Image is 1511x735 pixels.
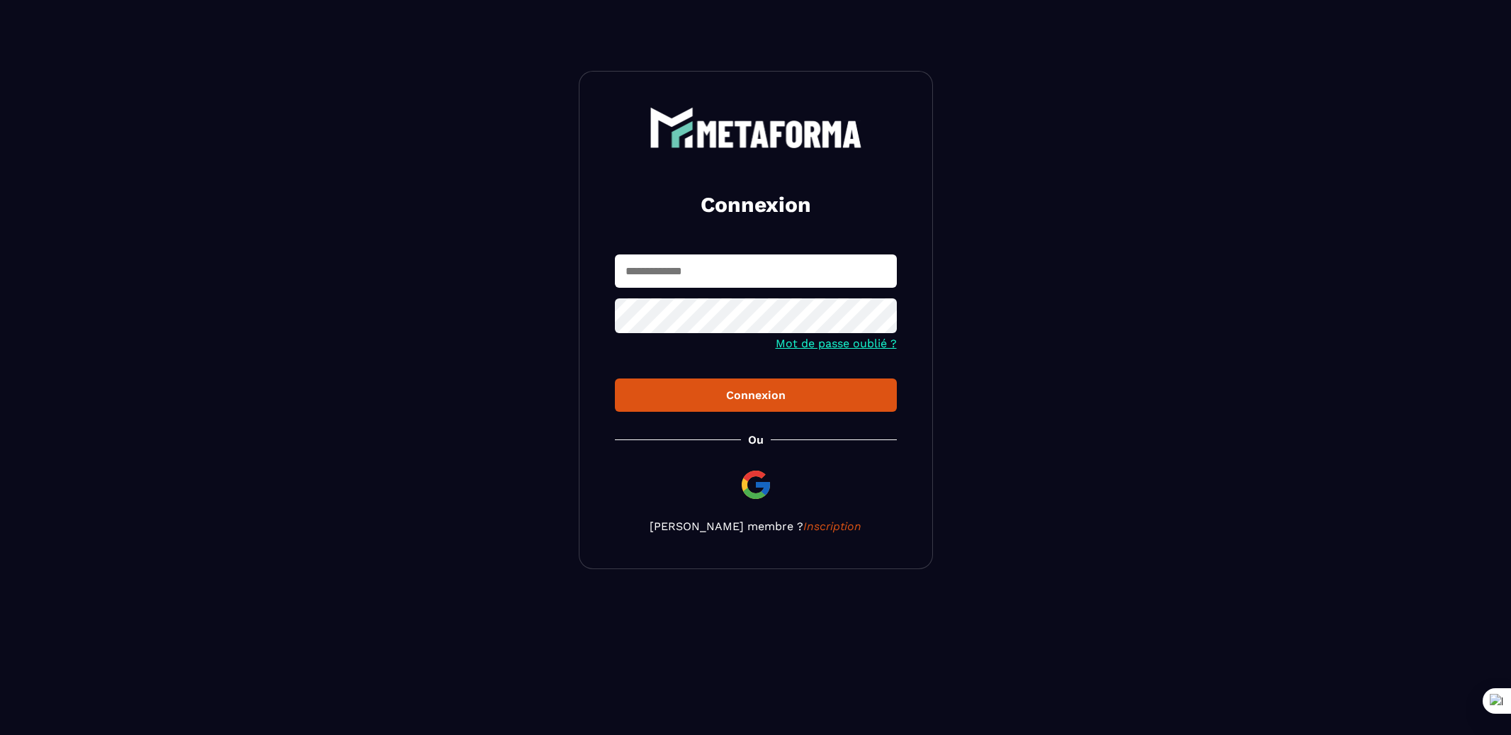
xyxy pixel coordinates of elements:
div: Connexion [626,388,885,402]
button: Connexion [615,378,897,412]
p: [PERSON_NAME] membre ? [615,520,897,533]
a: logo [615,107,897,148]
h2: Connexion [632,191,880,219]
a: Inscription [803,520,861,533]
a: Mot de passe oublié ? [776,337,897,350]
img: google [739,468,773,502]
p: Ou [748,433,764,447]
img: logo [650,107,862,148]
